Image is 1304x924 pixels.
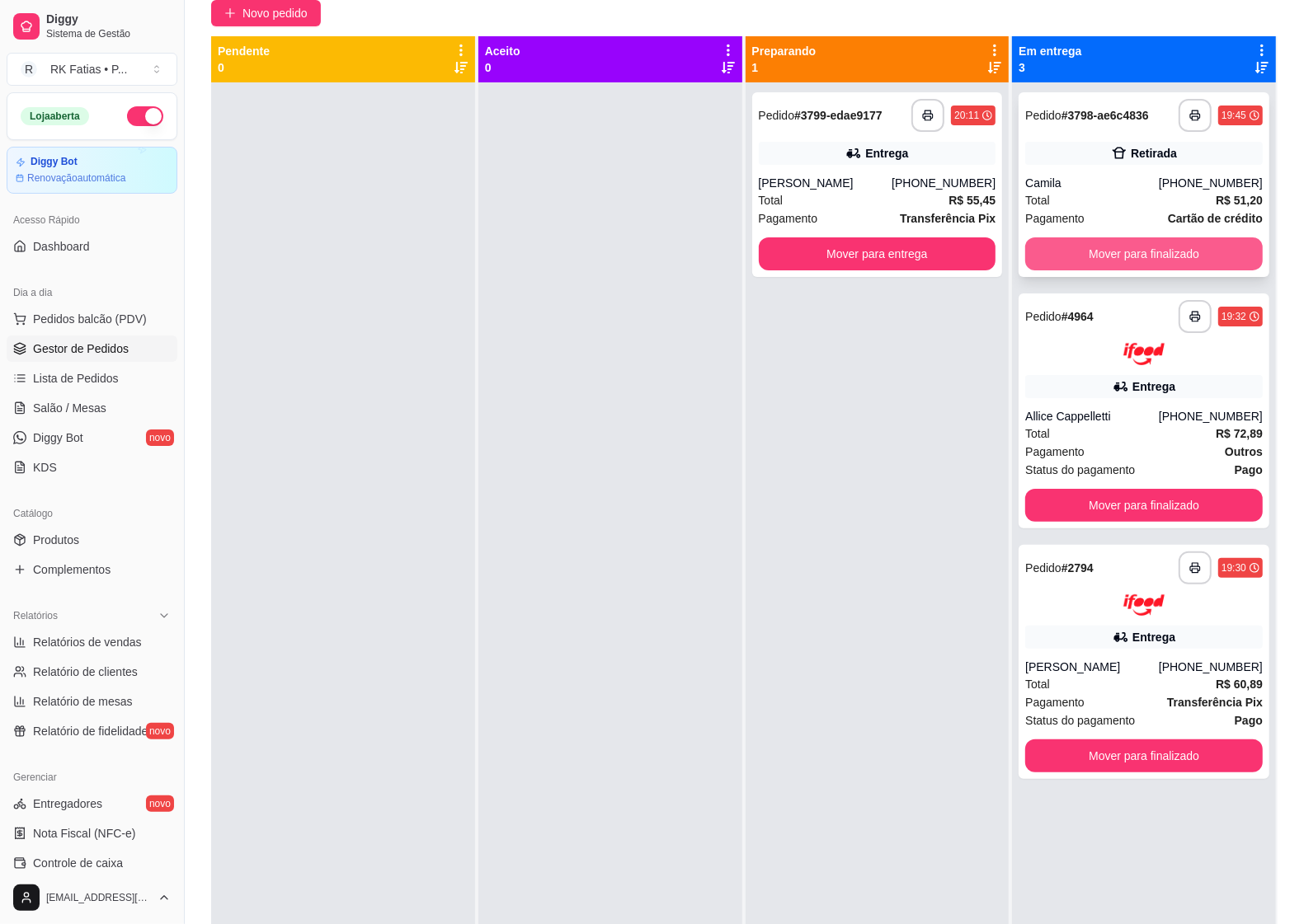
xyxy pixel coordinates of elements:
[1025,175,1159,191] div: Camila
[21,107,89,125] div: Loja aberta
[33,370,119,387] span: Lista de Pedidos
[1216,194,1263,207] strong: R$ 51,20
[7,688,177,715] a: Relatório de mesas
[1025,693,1085,711] span: Pagamento
[759,237,996,270] button: Mover para entrega
[7,764,177,790] div: Gerenciar
[218,59,270,76] p: 0
[7,556,177,583] a: Complementos
[1025,237,1263,270] button: Mover para finalizado
[7,53,177,86] button: Select a team
[7,527,177,553] a: Produtos
[759,109,795,122] span: Pedido
[50,61,127,77] div: RK Fatias • P ...
[7,365,177,392] a: Lista de Pedidos
[7,207,177,233] div: Acesso Rápido
[46,12,171,27] span: Diggy
[1025,209,1085,227] span: Pagamento
[1025,659,1159,675] div: [PERSON_NAME]
[1159,408,1263,424] div: [PHONE_NUMBER]
[33,825,135,842] span: Nota Fiscal (NFC-e)
[33,795,102,812] span: Entregadores
[1025,489,1263,522] button: Mover para finalizado
[1132,629,1175,645] div: Entrega
[485,59,520,76] p: 0
[1025,739,1263,772] button: Mover para finalizado
[759,209,818,227] span: Pagamento
[759,175,892,191] div: [PERSON_NAME]
[1123,343,1165,365] img: ifood
[7,659,177,685] a: Relatório de clientes
[1123,594,1165,617] img: ifood
[33,561,111,578] span: Complementos
[33,459,57,476] span: KDS
[1222,561,1246,575] div: 19:30
[33,723,148,739] span: Relatório de fidelidade
[1235,463,1263,476] strong: Pago
[485,43,520,59] p: Aceito
[7,718,177,744] a: Relatório de fidelidadenovo
[1216,678,1263,691] strong: R$ 60,89
[33,311,147,327] span: Pedidos balcão (PDV)
[13,609,58,622] span: Relatórios
[1025,461,1135,479] span: Status do pagamento
[1222,109,1246,122] div: 19:45
[46,27,171,40] span: Sistema de Gestão
[759,191,784,209] span: Total
[7,233,177,260] a: Dashboard
[900,212,996,225] strong: Transferência Pix
[7,790,177,817] a: Entregadoresnovo
[1159,659,1263,675] div: [PHONE_NUMBER]
[7,279,177,306] div: Dia a dia
[794,109,883,122] strong: # 3799-edae9177
[752,43,817,59] p: Preparando
[7,454,177,481] a: KDS
[242,4,308,22] span: Novo pedido
[7,7,177,46] a: DiggySistema de Gestão
[1025,191,1050,209] span: Total
[1019,43,1081,59] p: Em entrega
[33,634,142,650] span: Relatórios de vendas
[33,429,83,446] span: Diggy Bot
[1131,145,1177,162] div: Retirada
[7,395,177,421] a: Salão / Mesas
[1168,212,1263,225] strong: Cartão de crédito
[127,106,163,126] button: Alterar Status
[865,145,908,162] div: Entrega
[1062,310,1094,323] strong: # 4964
[949,194,996,207] strong: R$ 55,45
[752,59,817,76] p: 1
[7,629,177,655] a: Relatórios de vendas
[1167,696,1263,709] strong: Transferência Pix
[7,850,177,876] a: Controle de caixa
[1025,310,1062,323] span: Pedido
[7,147,177,194] a: Diggy BotRenovaçãoautomática
[7,335,177,362] a: Gestor de Pedidos
[33,693,133,710] span: Relatório de mesas
[1025,561,1062,575] span: Pedido
[1025,443,1085,461] span: Pagamento
[1025,109,1062,122] span: Pedido
[1216,427,1263,440] strong: R$ 72,89
[218,43,270,59] p: Pendente
[7,820,177,847] a: Nota Fiscal (NFC-e)
[33,340,129,357] span: Gestor de Pedidos
[33,532,79,548] span: Produtos
[1025,424,1050,443] span: Total
[46,891,151,904] span: [EMAIL_ADDRESS][DOMAIN_NAME]
[33,238,90,255] span: Dashboard
[33,400,106,416] span: Salão / Mesas
[7,878,177,917] button: [EMAIL_ADDRESS][DOMAIN_NAME]
[1062,561,1094,575] strong: # 2794
[31,156,78,168] article: Diggy Bot
[1062,109,1149,122] strong: # 3798-ae6c4836
[1132,378,1175,395] div: Entrega
[1025,675,1050,693] span: Total
[27,171,125,185] article: Renovação automática
[33,855,123,871] span: Controle de caixa
[1225,445,1263,458] strong: Outros
[1025,408,1159,424] div: Allice Cappelletti
[7,500,177,527] div: Catálogo
[1025,711,1135,729] span: Status do pagamento
[892,175,996,191] div: [PHONE_NUMBER]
